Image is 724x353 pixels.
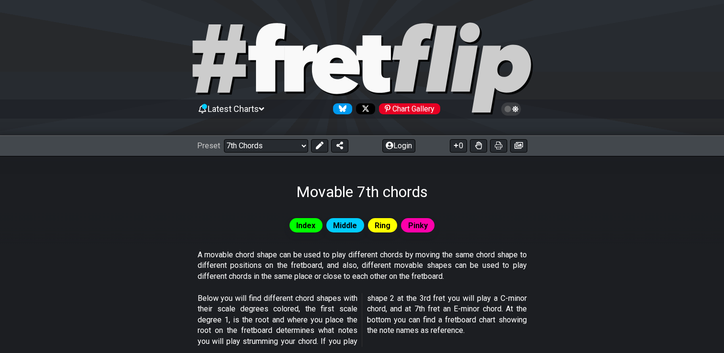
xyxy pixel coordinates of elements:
span: Ring [375,219,390,232]
button: Share Preset [331,139,348,153]
button: 0 [450,139,467,153]
h1: Movable 7th chords [296,183,428,201]
a: #fretflip at Pinterest [375,103,440,114]
a: Follow #fretflip at X [352,103,375,114]
span: Toggle light / dark theme [506,105,517,113]
button: Create image [510,139,527,153]
p: A movable chord shape can be used to play different chords by moving the same chord shape to diff... [198,250,527,282]
button: Toggle Dexterity for all fretkits [470,139,487,153]
p: Below you will find different chord shapes with their scale degrees colored, the first scale degr... [198,293,527,347]
span: Latest Charts [208,104,259,114]
button: Edit Preset [311,139,328,153]
span: Index [296,219,315,232]
select: Preset [224,139,308,153]
span: Preset [197,141,220,150]
div: Chart Gallery [379,103,440,114]
button: Login [382,139,415,153]
span: Middle [333,219,357,232]
a: Follow #fretflip at Bluesky [329,103,352,114]
button: Print [490,139,507,153]
span: Pinky [408,219,428,232]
